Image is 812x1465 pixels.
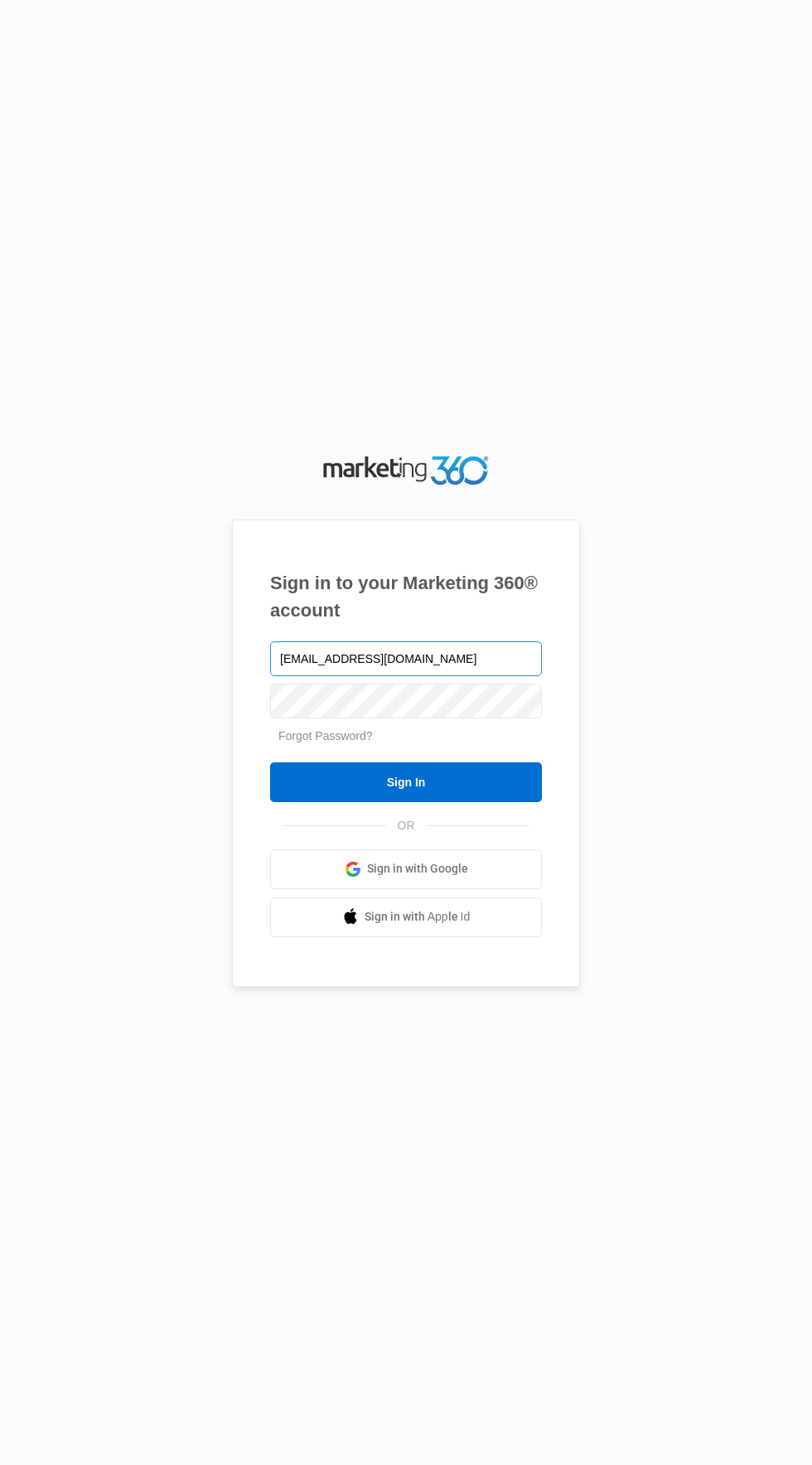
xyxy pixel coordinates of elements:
[270,897,542,937] a: Sign in with Apple Id
[278,729,373,742] a: Forgot Password?
[270,762,542,802] input: Sign In
[367,860,468,878] span: Sign in with Google
[270,849,542,889] a: Sign in with Google
[270,641,542,676] input: Email
[386,817,427,834] span: OR
[365,908,471,926] span: Sign in with Apple Id
[270,569,542,624] h1: Sign in to your Marketing 360® account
